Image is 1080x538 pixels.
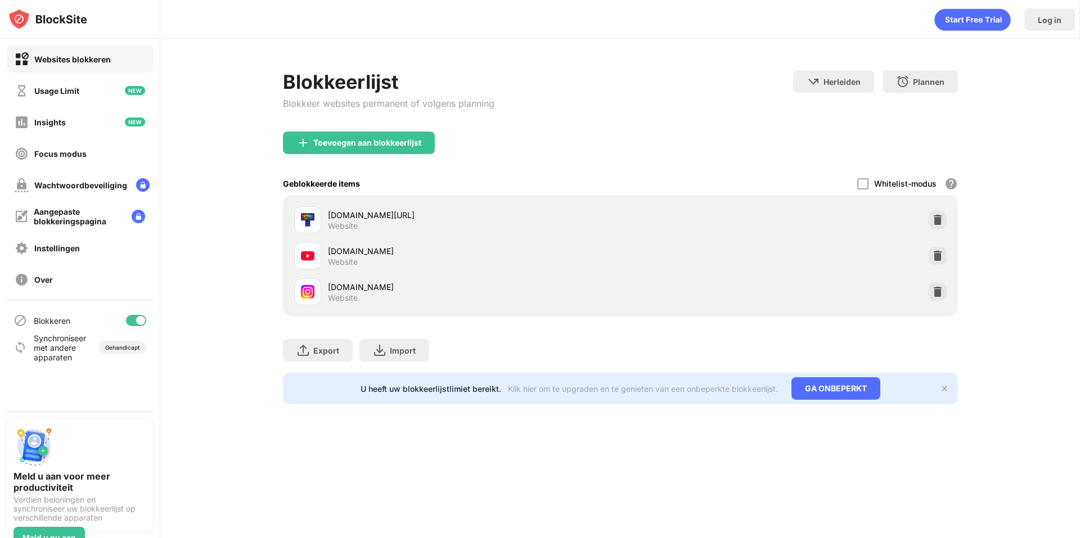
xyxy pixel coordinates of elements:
[15,52,29,66] img: block-on.svg
[361,384,501,394] div: U heeft uw blokkeerlijstlimiet bereikt.
[390,346,416,355] div: Import
[301,285,314,299] img: favicons
[940,384,949,393] img: x-button.svg
[283,98,494,109] div: Blokkeer websites permanent of volgens planning
[328,245,620,257] div: [DOMAIN_NAME]
[34,243,80,253] div: Instellingen
[34,275,53,284] div: Over
[8,8,87,30] img: logo-blocksite.svg
[13,426,54,466] img: push-signup.svg
[823,77,861,87] div: Herleiden
[34,180,127,190] div: Wachtwoordbeveiliging
[15,273,29,287] img: about-off.svg
[934,8,1011,31] div: animation
[105,344,139,351] div: Gehandicapt
[34,55,111,64] div: Websites blokkeren
[15,115,29,129] img: insights-off.svg
[913,77,944,87] div: Plannen
[283,70,494,93] div: Blokkeerlijst
[34,316,70,325] div: Blokkeren
[301,213,314,227] img: favicons
[1038,15,1061,25] div: Log in
[34,207,123,226] div: Aangepaste blokkeringspagina
[313,346,339,355] div: Export
[136,178,150,192] img: lock-menu.svg
[34,333,92,362] div: Synchroniseer met andere apparaten
[132,210,145,223] img: lock-menu.svg
[13,314,27,327] img: blocking-icon.svg
[508,384,778,394] div: Klik hier om te upgraden en te genieten van een onbeperkte blokkeerlijst.
[125,117,145,126] img: new-icon.svg
[15,210,28,223] img: customize-block-page-off.svg
[328,257,358,267] div: Website
[313,138,421,147] div: Toevoegen aan blokkeerlijst
[874,179,937,188] div: Whitelist-modus
[791,377,880,400] div: GA ONBEPERKT
[15,178,29,192] img: password-protection-off.svg
[34,117,66,127] div: Insights
[34,86,79,96] div: Usage Limit
[328,221,358,231] div: Website
[15,241,29,255] img: settings-off.svg
[283,179,360,188] div: Geblokkeerde items
[125,86,145,95] img: new-icon.svg
[328,293,358,303] div: Website
[328,281,620,293] div: [DOMAIN_NAME]
[15,84,29,98] img: time-usage-off.svg
[13,341,27,354] img: sync-icon.svg
[34,149,87,159] div: Focus modus
[13,495,146,522] div: Verdien beloningen en synchroniseer uw blokkeerlijst op verschillende apparaten
[13,471,146,493] div: Meld u aan voor meer productiviteit
[301,249,314,263] img: favicons
[15,147,29,161] img: focus-off.svg
[328,209,620,221] div: [DOMAIN_NAME][URL]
